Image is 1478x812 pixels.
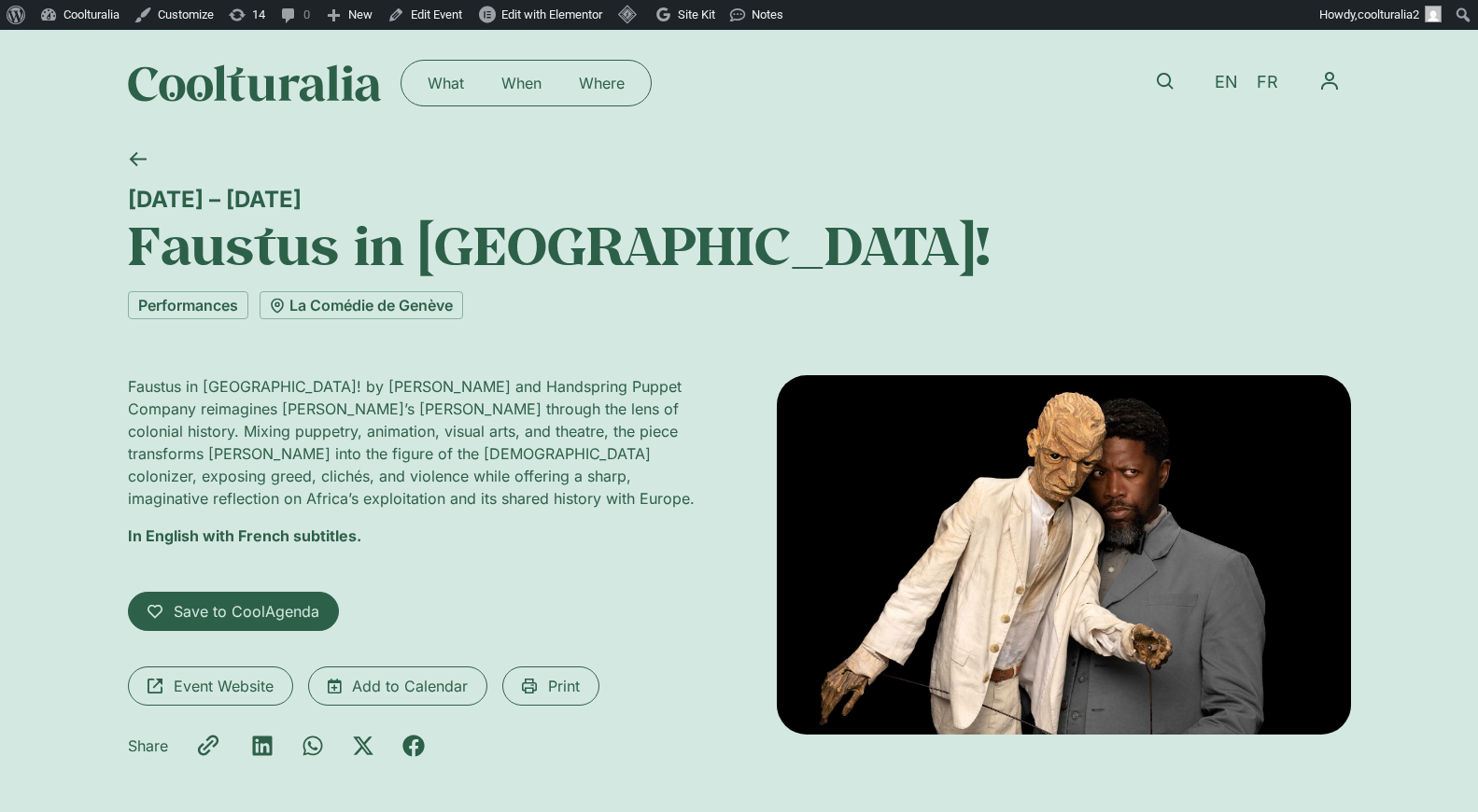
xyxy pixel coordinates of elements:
p: Faustus in [GEOGRAPHIC_DATA]! by [PERSON_NAME] and Handspring Puppet Company reimagines [PERSON_N... [128,375,702,510]
a: FR [1247,69,1288,96]
span: Event Website [174,675,274,697]
a: Event Website [128,666,293,706]
div: Share on facebook [402,735,425,757]
p: Share [128,735,168,757]
a: Where [560,68,643,98]
h1: Faustus in [GEOGRAPHIC_DATA]! [128,213,1351,276]
a: What [409,68,483,98]
div: [DATE] – [DATE] [128,186,1351,213]
span: Add to Calendar [352,675,468,697]
span: EN [1215,73,1238,92]
span: Site Kit [678,7,715,21]
a: Add to Calendar [308,666,487,706]
div: Share on linkedin [251,735,274,757]
button: Menu Toggle [1308,60,1351,103]
a: La Comédie de Genève [260,291,463,319]
span: Save to CoolAgenda [174,600,319,623]
a: Print [502,666,599,706]
nav: Menu [409,68,643,98]
span: Edit with Elementor [501,7,602,21]
a: Save to CoolAgenda [128,592,339,631]
div: Share on whatsapp [302,735,324,757]
span: FR [1257,73,1278,92]
div: Share on x-twitter [352,735,374,757]
span: coolturalia2 [1358,7,1419,21]
strong: In English with French subtitles. [128,526,361,545]
span: Print [548,675,580,697]
a: Performances [128,291,248,319]
nav: Menu [1308,60,1351,103]
a: When [483,68,560,98]
a: EN [1205,69,1247,96]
